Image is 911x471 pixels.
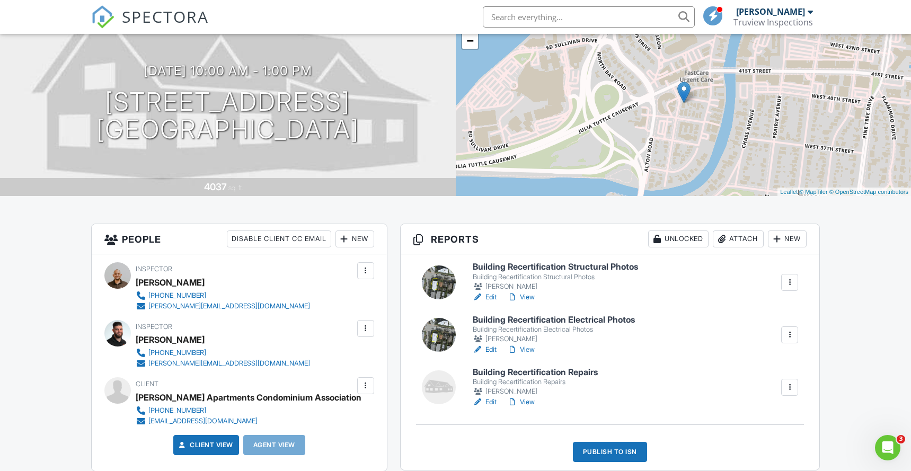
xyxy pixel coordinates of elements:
[96,88,359,144] h1: [STREET_ADDRESS] [GEOGRAPHIC_DATA]
[780,189,798,195] a: Leaflet
[136,358,310,369] a: [PERSON_NAME][EMAIL_ADDRESS][DOMAIN_NAME]
[507,292,535,303] a: View
[136,405,353,416] a: [PHONE_NUMBER]
[473,281,638,292] div: [PERSON_NAME]
[507,397,535,407] a: View
[136,301,310,312] a: [PERSON_NAME][EMAIL_ADDRESS][DOMAIN_NAME]
[148,417,258,425] div: [EMAIL_ADDRESS][DOMAIN_NAME]
[777,188,911,197] div: |
[148,406,206,415] div: [PHONE_NUMBER]
[148,349,206,357] div: [PHONE_NUMBER]
[91,5,114,29] img: The Best Home Inspection Software - Spectora
[401,224,819,254] h3: Reports
[829,189,908,195] a: © OpenStreetMap contributors
[136,290,310,301] a: [PHONE_NUMBER]
[335,230,374,247] div: New
[713,230,764,247] div: Attach
[136,332,205,348] div: [PERSON_NAME]
[473,315,635,344] a: Building Recertification Electrical Photos Building Recertification Electrical Photos [PERSON_NAME]
[473,344,497,355] a: Edit
[136,416,353,426] a: [EMAIL_ADDRESS][DOMAIN_NAME]
[148,302,310,310] div: [PERSON_NAME][EMAIL_ADDRESS][DOMAIN_NAME]
[473,315,635,325] h6: Building Recertification Electrical Photos
[136,323,172,331] span: Inspector
[483,6,695,28] input: Search everything...
[473,325,635,334] div: Building Recertification Electrical Photos
[473,397,497,407] a: Edit
[473,334,635,344] div: [PERSON_NAME]
[136,348,310,358] a: [PHONE_NUMBER]
[462,33,478,49] a: Zoom out
[148,359,310,368] div: [PERSON_NAME][EMAIL_ADDRESS][DOMAIN_NAME]
[473,368,598,397] a: Building Recertification Repairs Building Recertification Repairs [PERSON_NAME]
[227,230,331,247] div: Disable Client CC Email
[473,368,598,377] h6: Building Recertification Repairs
[507,344,535,355] a: View
[736,6,805,17] div: [PERSON_NAME]
[648,230,709,247] div: Unlocked
[122,5,209,28] span: SPECTORA
[136,265,172,273] span: Inspector
[92,224,387,254] h3: People
[473,386,598,397] div: [PERSON_NAME]
[91,14,209,37] a: SPECTORA
[768,230,807,247] div: New
[204,181,227,192] div: 4037
[473,262,638,272] h6: Building Recertification Structural Photos
[136,274,205,290] div: [PERSON_NAME]
[473,262,638,291] a: Building Recertification Structural Photos Building Recertification Structural Photos [PERSON_NAME]
[733,17,813,28] div: Truview Inspections
[799,189,828,195] a: © MapTiler
[144,64,312,78] h3: [DATE] 10:00 am - 1:00 pm
[473,378,598,386] div: Building Recertification Repairs
[473,292,497,303] a: Edit
[473,273,638,281] div: Building Recertification Structural Photos
[897,435,905,443] span: 3
[228,184,243,192] span: sq. ft.
[875,435,900,460] iframe: Intercom live chat
[136,389,361,405] div: [PERSON_NAME] Apartments Condominium Association
[177,440,233,450] a: Client View
[573,442,647,462] div: Publish to ISN
[148,291,206,300] div: [PHONE_NUMBER]
[136,380,158,388] span: Client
